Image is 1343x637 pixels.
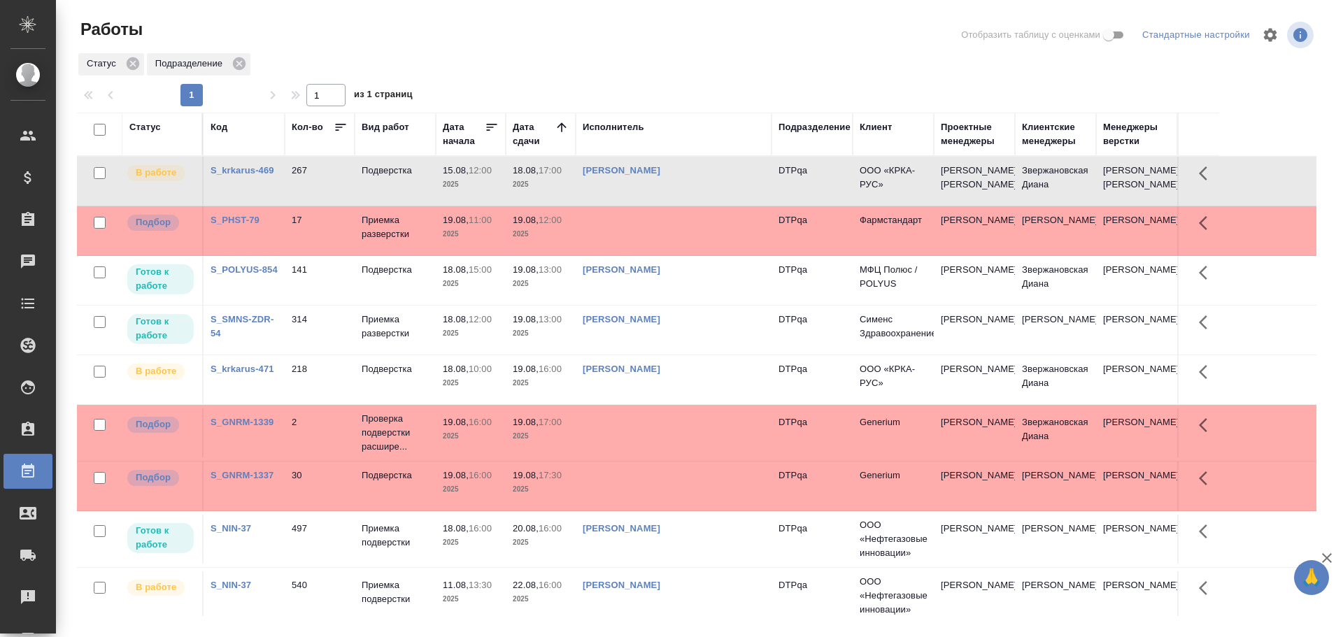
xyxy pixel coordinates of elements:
[1300,563,1323,592] span: 🙏
[1103,522,1170,536] p: [PERSON_NAME]
[285,571,355,620] td: 540
[934,206,1015,255] td: [PERSON_NAME]
[443,376,499,390] p: 2025
[1015,306,1096,355] td: [PERSON_NAME]
[1103,468,1170,482] p: [PERSON_NAME]
[1103,415,1170,429] p: [PERSON_NAME]
[513,165,539,176] p: 18.08,
[860,575,927,617] p: ООО «Нефтегазовые инновации»
[539,523,562,534] p: 16:00
[469,264,492,275] p: 15:00
[126,415,195,434] div: Можно подбирать исполнителей
[87,57,121,71] p: Статус
[126,468,195,487] div: Можно подбирать исполнителей
[443,417,469,427] p: 19.08,
[1103,362,1170,376] p: [PERSON_NAME]
[539,165,562,176] p: 17:00
[211,364,274,374] a: S_krkarus-471
[1139,24,1253,46] div: split button
[1191,157,1224,190] button: Здесь прячутся важные кнопки
[539,314,562,324] p: 13:00
[443,536,499,550] p: 2025
[362,164,429,178] p: Подверстка
[583,165,660,176] a: [PERSON_NAME]
[136,166,176,180] p: В работе
[513,536,569,550] p: 2025
[126,263,195,296] div: Исполнитель может приступить к работе
[934,408,1015,457] td: [PERSON_NAME]
[126,313,195,345] div: Исполнитель может приступить к работе
[1015,571,1096,620] td: [PERSON_NAME]
[443,264,469,275] p: 18.08,
[469,470,492,480] p: 16:00
[513,178,569,192] p: 2025
[1015,157,1096,206] td: Звержановская Диана
[1015,256,1096,305] td: Звержановская Диана
[211,314,273,338] a: S_SMNS-ZDR-54
[362,578,429,606] p: Приемка подверстки
[1191,571,1224,605] button: Здесь прячутся важные кнопки
[126,362,195,381] div: Исполнитель выполняет работу
[443,227,499,241] p: 2025
[539,580,562,590] p: 16:00
[443,327,499,341] p: 2025
[285,206,355,255] td: 17
[285,461,355,510] td: 30
[136,580,176,594] p: В работе
[285,408,355,457] td: 2
[513,120,555,148] div: Дата сдачи
[513,215,539,225] p: 19.08,
[1015,355,1096,404] td: Звержановская Диана
[513,482,569,496] p: 2025
[539,215,562,225] p: 12:00
[934,515,1015,564] td: [PERSON_NAME]
[860,213,927,227] p: Фармстандарт
[772,306,853,355] td: DTPqa
[539,470,562,480] p: 17:30
[1015,461,1096,510] td: [PERSON_NAME]
[285,355,355,404] td: 218
[211,120,227,134] div: Код
[513,264,539,275] p: 19.08,
[211,165,274,176] a: S_krkarus-469
[772,515,853,564] td: DTPqa
[129,120,161,134] div: Статус
[469,165,492,176] p: 12:00
[136,215,171,229] p: Подбор
[211,580,251,590] a: S_NIN-37
[1287,22,1316,48] span: Посмотреть информацию
[513,580,539,590] p: 22.08,
[136,315,185,343] p: Готов к работе
[469,417,492,427] p: 16:00
[934,256,1015,305] td: [PERSON_NAME]
[443,470,469,480] p: 19.08,
[941,120,1008,148] div: Проектные менеджеры
[772,571,853,620] td: DTPqa
[860,263,927,291] p: МФЦ Полюс / POLYUS
[513,429,569,443] p: 2025
[1103,313,1170,327] p: [PERSON_NAME]
[362,313,429,341] p: Приемка разверстки
[583,364,660,374] a: [PERSON_NAME]
[443,523,469,534] p: 18.08,
[136,471,171,485] p: Подбор
[513,277,569,291] p: 2025
[583,120,644,134] div: Исполнитель
[1191,206,1224,240] button: Здесь прячутся важные кнопки
[1103,213,1170,227] p: [PERSON_NAME]
[285,306,355,355] td: 314
[513,327,569,341] p: 2025
[77,18,143,41] span: Работы
[1294,560,1329,595] button: 🙏
[583,264,660,275] a: [PERSON_NAME]
[1015,206,1096,255] td: [PERSON_NAME]
[539,264,562,275] p: 13:00
[860,415,927,429] p: Generium
[354,86,413,106] span: из 1 страниц
[362,522,429,550] p: Приемка подверстки
[860,313,927,341] p: Сименс Здравоохранение
[772,461,853,510] td: DTPqa
[583,580,660,590] a: [PERSON_NAME]
[1103,578,1170,592] p: [PERSON_NAME]
[136,417,171,431] p: Подбор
